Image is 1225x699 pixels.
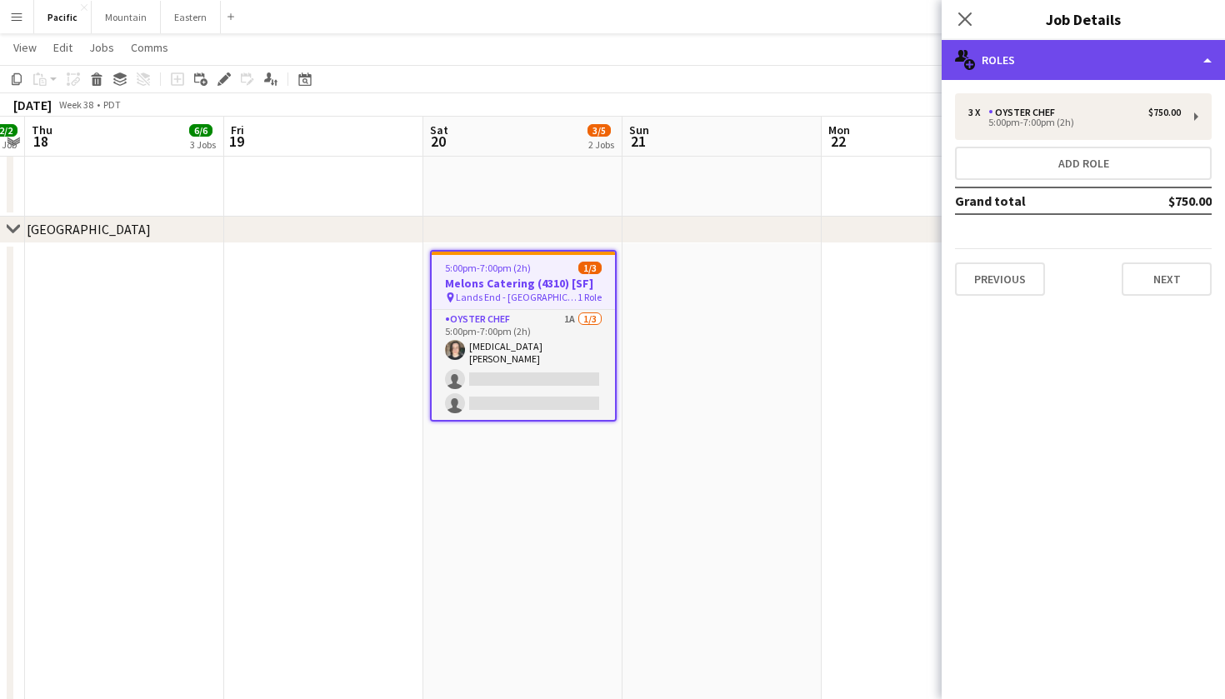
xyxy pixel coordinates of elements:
[13,40,37,55] span: View
[47,37,79,58] a: Edit
[955,147,1212,180] button: Add role
[82,37,121,58] a: Jobs
[587,124,611,137] span: 3/5
[826,132,850,151] span: 22
[189,124,212,137] span: 6/6
[588,138,614,151] div: 2 Jobs
[231,122,244,137] span: Fri
[427,132,448,151] span: 20
[228,132,244,151] span: 19
[629,122,649,137] span: Sun
[124,37,175,58] a: Comms
[55,98,97,111] span: Week 38
[577,291,602,303] span: 1 Role
[627,132,649,151] span: 21
[7,37,43,58] a: View
[161,1,221,33] button: Eastern
[103,98,121,111] div: PDT
[432,276,615,291] h3: Melons Catering (4310) [SF]
[34,1,92,33] button: Pacific
[942,40,1225,80] div: Roles
[430,250,617,422] app-job-card: 5:00pm-7:00pm (2h)1/3Melons Catering (4310) [SF] Lands End - [GEOGRAPHIC_DATA] Lot1 RoleOyster Ch...
[432,310,615,420] app-card-role: Oyster Chef1A1/35:00pm-7:00pm (2h)[MEDICAL_DATA][PERSON_NAME]
[32,122,52,137] span: Thu
[968,118,1181,127] div: 5:00pm-7:00pm (2h)
[955,187,1113,214] td: Grand total
[578,262,602,274] span: 1/3
[89,40,114,55] span: Jobs
[131,40,168,55] span: Comms
[27,221,151,237] div: [GEOGRAPHIC_DATA]
[53,40,72,55] span: Edit
[190,138,216,151] div: 3 Jobs
[1122,262,1212,296] button: Next
[828,122,850,137] span: Mon
[942,8,1225,30] h3: Job Details
[1113,187,1212,214] td: $750.00
[955,262,1045,296] button: Previous
[456,291,577,303] span: Lands End - [GEOGRAPHIC_DATA] Lot
[445,262,531,274] span: 5:00pm-7:00pm (2h)
[29,132,52,151] span: 18
[988,107,1062,118] div: Oyster Chef
[968,107,988,118] div: 3 x
[13,97,52,113] div: [DATE]
[92,1,161,33] button: Mountain
[430,122,448,137] span: Sat
[1148,107,1181,118] div: $750.00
